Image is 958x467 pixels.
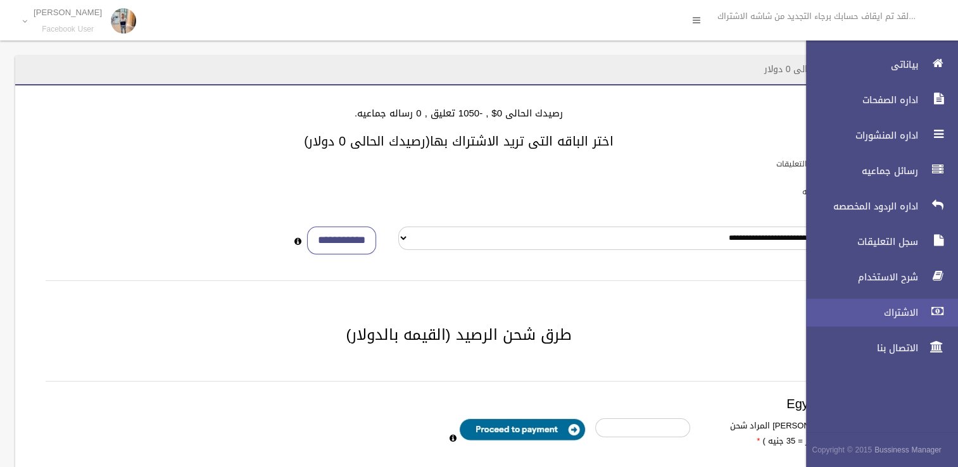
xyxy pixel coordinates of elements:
span: سجل التعليقات [795,235,922,248]
span: شرح الاستخدام [795,271,922,283]
span: الاتصال بنا [795,342,922,354]
a: رسائل جماعيه [795,157,958,185]
strong: Bussiness Manager [874,443,942,457]
h3: اختر الباقه التى تريد الاشتراك بها(رصيدك الحالى 0 دولار) [30,134,887,148]
h2: طرق شحن الرصيد (القيمه بالدولار) [30,327,887,343]
header: الاشتراك - رصيدك الحالى 0 دولار [749,57,902,82]
a: اداره الردود المخصصه [795,192,958,220]
span: بياناتى [795,58,922,71]
a: الاتصال بنا [795,334,958,362]
span: Copyright © 2015 [812,443,872,457]
h3: Egypt payment [46,397,872,411]
span: رسائل جماعيه [795,165,922,177]
a: شرح الاستخدام [795,263,958,291]
h4: رصيدك الحالى 0$ , -1050 تعليق , 0 رساله جماعيه. [30,108,887,119]
span: اداره المنشورات [795,129,922,142]
span: الاشتراك [795,306,922,319]
span: اداره الصفحات [795,94,922,106]
a: بياناتى [795,51,958,78]
p: [PERSON_NAME] [34,8,102,17]
label: ادخل [PERSON_NAME] المراد شحن رصيدك به (دولار = 35 جنيه ) [700,418,870,449]
label: باقات الرد الالى على التعليقات [776,157,876,171]
label: باقات الرسائل الجماعيه [802,185,876,199]
small: Facebook User [34,25,102,34]
a: الاشتراك [795,299,958,327]
a: اداره الصفحات [795,86,958,114]
a: اداره المنشورات [795,121,958,149]
span: اداره الردود المخصصه [795,200,922,213]
a: سجل التعليقات [795,228,958,256]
